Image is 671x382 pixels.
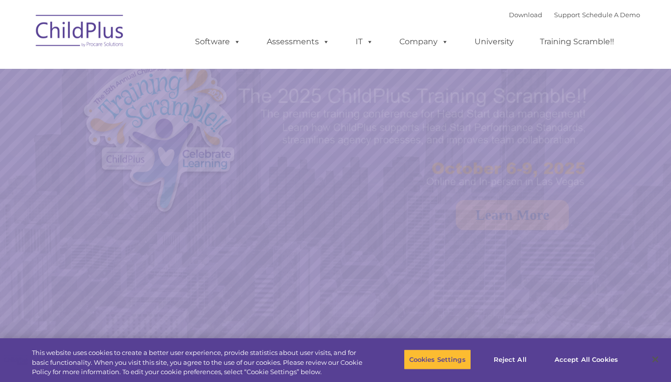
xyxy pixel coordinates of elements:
img: ChildPlus by Procare Solutions [31,8,129,57]
font: | [509,11,640,19]
a: Training Scramble!! [530,32,624,52]
div: This website uses cookies to create a better user experience, provide statistics about user visit... [32,348,369,377]
a: Support [554,11,580,19]
a: Company [390,32,458,52]
button: Reject All [479,349,541,370]
a: Assessments [257,32,339,52]
button: Accept All Cookies [549,349,623,370]
a: IT [346,32,383,52]
button: Close [644,349,666,370]
button: Cookies Settings [404,349,471,370]
a: Schedule A Demo [582,11,640,19]
a: Download [509,11,542,19]
a: Learn More [456,200,569,230]
a: University [465,32,524,52]
a: Software [185,32,251,52]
